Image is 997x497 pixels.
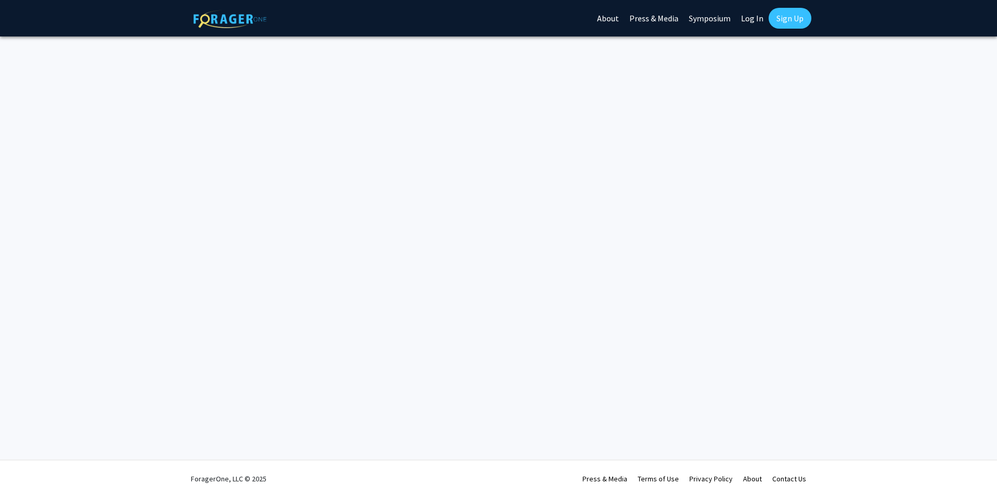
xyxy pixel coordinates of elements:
[769,8,811,29] a: Sign Up
[582,474,627,483] a: Press & Media
[743,474,762,483] a: About
[689,474,733,483] a: Privacy Policy
[193,10,266,28] img: ForagerOne Logo
[638,474,679,483] a: Terms of Use
[772,474,806,483] a: Contact Us
[191,461,266,497] div: ForagerOne, LLC © 2025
